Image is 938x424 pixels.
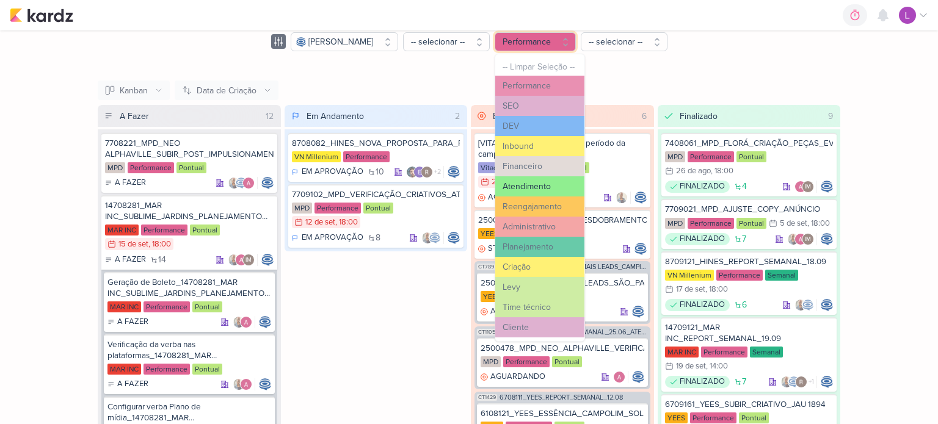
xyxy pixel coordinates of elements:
[495,196,584,217] button: Reengajamento
[780,376,793,388] img: Iara Santos
[144,364,190,375] div: Performance
[665,138,834,149] div: 7408061_MPD_FLORÁ_CRIAÇÃO_PEÇAS_EVOLUÇÃO_DE_OBRA
[632,306,644,318] img: Caroline Traven De Andrade
[680,299,725,311] p: FINALIZADO
[665,218,685,229] div: MPD
[261,177,274,189] div: Responsável: Caroline Traven De Andrade
[233,378,245,390] img: Iara Santos
[403,32,490,51] button: -- selecionar --
[261,254,274,266] div: Responsável: Caroline Traven De Andrade
[190,225,220,235] div: Pontual
[495,277,584,297] button: Levy
[228,177,258,189] div: Colaboradores: Iara Santos, Caroline Traven De Andrade, Alessandra Gomes
[478,243,525,255] div: STAND BY
[495,237,584,257] button: Planejamento
[245,257,252,264] p: IM
[742,301,747,309] span: 6
[490,371,545,383] p: AGUARDANDO
[613,371,628,383] div: Colaboradores: Alessandra Gomes
[144,301,190,312] div: Performance
[495,96,584,116] button: SEO
[228,254,240,266] img: Iara Santos
[634,243,647,255] div: Responsável: Caroline Traven De Andrade
[176,162,206,173] div: Pontual
[105,138,274,160] div: 7708221_MPD_NEO ALPHAVILLE_SUBIR_POST_IMPULSIONAMENTO_META_ADS
[233,378,255,390] div: Colaboradores: Iara Santos, Alessandra Gomes
[493,110,533,123] div: Em Espera
[795,376,807,388] img: Rafael Dornelles
[716,270,763,281] div: Performance
[107,364,141,375] div: MAR INC
[488,192,543,204] p: AGUARDANDO
[259,316,271,328] img: Caroline Traven De Andrade
[616,192,628,204] img: Iara Santos
[120,110,149,123] div: A Fazer
[376,234,380,242] span: 8
[450,110,465,123] div: 2
[115,177,146,189] p: A FAZER
[787,233,817,245] div: Colaboradores: Iara Santos, Alessandra Gomes, Isabella Machado Guimarães
[421,166,433,178] img: Rafael Dornelles
[240,378,252,390] img: Alessandra Gomes
[823,110,838,123] div: 9
[634,192,647,204] div: Responsável: Caroline Traven De Andrade
[192,364,222,375] div: Pontual
[478,192,543,204] div: AGUARDANDO
[291,32,398,51] button: [PERSON_NAME]
[343,151,390,162] div: Performance
[807,377,814,387] span: +1
[421,232,434,244] img: Iara Santos
[107,401,271,423] div: Configurar verba Plano de mídia_14708281_MAR INC_SUBLIME_JARDINS_PLANEJAMENTO ESTRATÉGICO
[634,192,647,204] img: Caroline Traven De Andrade
[259,378,271,390] img: Caroline Traven De Andrade
[821,376,833,388] div: Responsável: Caroline Traven De Andrade
[495,116,584,136] button: DEV
[302,166,363,178] p: EM APROVAÇÃO
[495,156,584,176] button: Financeiro
[105,254,146,266] div: A FAZER
[296,37,306,47] img: Caroline Traven De Andrade
[302,232,363,244] p: EM APROVAÇÃO
[665,347,699,358] div: MAR INC
[292,232,363,244] div: EM APROVAÇÃO
[292,138,460,149] div: 8708082_HINES_NOVA_PROPOSTA_PARA_REUNIAO
[376,168,384,176] span: 10
[413,166,426,178] img: Eduardo Quaresma
[739,412,769,423] div: Pontual
[821,376,833,388] img: Caroline Traven De Andrade
[665,322,834,344] div: 14709121_MAR INC_REPORT_SEMANAL_19.09
[477,394,497,401] span: CT1429
[688,151,734,162] div: Performance
[495,176,584,196] button: Atendimento
[307,110,364,123] div: Em Andamento
[736,151,766,162] div: Pontual
[117,378,148,390] p: A FAZER
[802,233,814,245] div: Isabella Machado Guimarães
[794,233,807,245] img: Alessandra Gomes
[665,204,834,215] div: 7709021_MPD_AJUSTE_COPY_ANÚNCIO
[448,232,460,244] img: Caroline Traven De Andrade
[616,192,631,204] div: Colaboradores: Iara Santos
[750,347,783,358] div: Semanal
[314,203,361,214] div: Performance
[105,177,146,189] div: A FAZER
[242,177,255,189] img: Alessandra Gomes
[261,177,274,189] img: Caroline Traven De Andrade
[821,299,833,311] img: Caroline Traven De Andrade
[495,32,576,51] button: Performance
[680,181,725,193] p: FINALIZADO
[632,371,644,383] img: Caroline Traven De Andrade
[481,278,644,289] div: 2500163_RÉGUA_DEMAIS_LEADS_SÃO_PAULO
[478,215,647,226] div: 2500201_YEES_JAÚ1894_DESDOBRAMENTO_CRIATIVOS_V1
[192,301,222,312] div: Pontual
[706,362,728,370] div: , 14:00
[148,240,171,248] div: , 18:00
[481,306,545,318] div: AGUARDANDO
[495,76,584,96] button: Performance
[105,162,125,173] div: MPD
[665,412,688,423] div: YEES
[478,138,647,160] div: [VITACON] Relatório Geral do período da campanha
[500,394,623,401] span: 6708111_YEES_REPORT_SEMANAL_12.08
[665,299,730,311] div: FINALIZADO
[821,233,833,245] img: Caroline Traven De Andrade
